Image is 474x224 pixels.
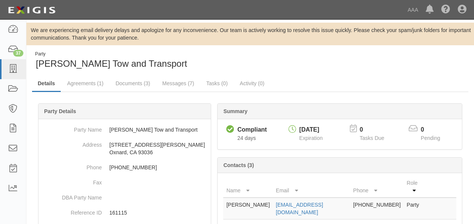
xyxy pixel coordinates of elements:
div: Party [35,51,187,57]
div: [DATE] [299,126,323,134]
dd: [STREET_ADDRESS][PERSON_NAME] Oxnard, CA 93036 [41,137,208,160]
img: logo-5460c22ac91f19d4615b14bd174203de0afe785f0fc80cf4dbbc73dc1793850b.png [6,3,58,17]
a: [EMAIL_ADDRESS][DOMAIN_NAME] [276,202,323,215]
span: Since 07/28/2025 [237,135,256,141]
dd: [PERSON_NAME] Tow and Transport [41,122,208,137]
p: 0 [360,126,394,134]
th: Email [273,176,350,198]
dt: Fax [41,175,102,186]
div: 37 [13,50,23,57]
div: We are experiencing email delivery delays and apologize for any inconvenience. Our team is active... [26,26,474,41]
a: Documents (3) [110,76,156,91]
td: Party [404,198,426,219]
span: Expiration [299,135,323,141]
dt: Reference ID [41,205,102,216]
td: [PHONE_NUMBER] [350,198,404,219]
dt: Address [41,137,102,149]
a: Details [32,76,61,92]
i: Compliant [226,126,234,133]
i: Help Center - Complianz [441,5,450,14]
span: Pending [421,135,440,141]
p: 0 [421,126,449,134]
dt: DBA Party Name [41,190,102,201]
dd: [PHONE_NUMBER] [41,160,208,175]
div: Compliant [237,126,267,134]
a: Tasks (0) [201,76,233,91]
dt: Phone [41,160,102,171]
dt: Party Name [41,122,102,133]
b: Contacts (3) [223,162,254,168]
a: Messages (7) [156,76,200,91]
div: Gruman Tow and Transport [32,51,245,70]
td: [PERSON_NAME] [223,198,273,219]
span: Tasks Due [360,135,384,141]
b: Summary [223,108,247,114]
span: [PERSON_NAME] Tow and Transport [36,58,187,69]
th: Role [404,176,426,198]
a: AAA [404,2,422,17]
th: Phone [350,176,404,198]
th: Name [223,176,273,198]
a: Activity (0) [234,76,270,91]
p: 161115 [109,209,208,216]
b: Party Details [44,108,76,114]
a: Agreements (1) [61,76,109,91]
